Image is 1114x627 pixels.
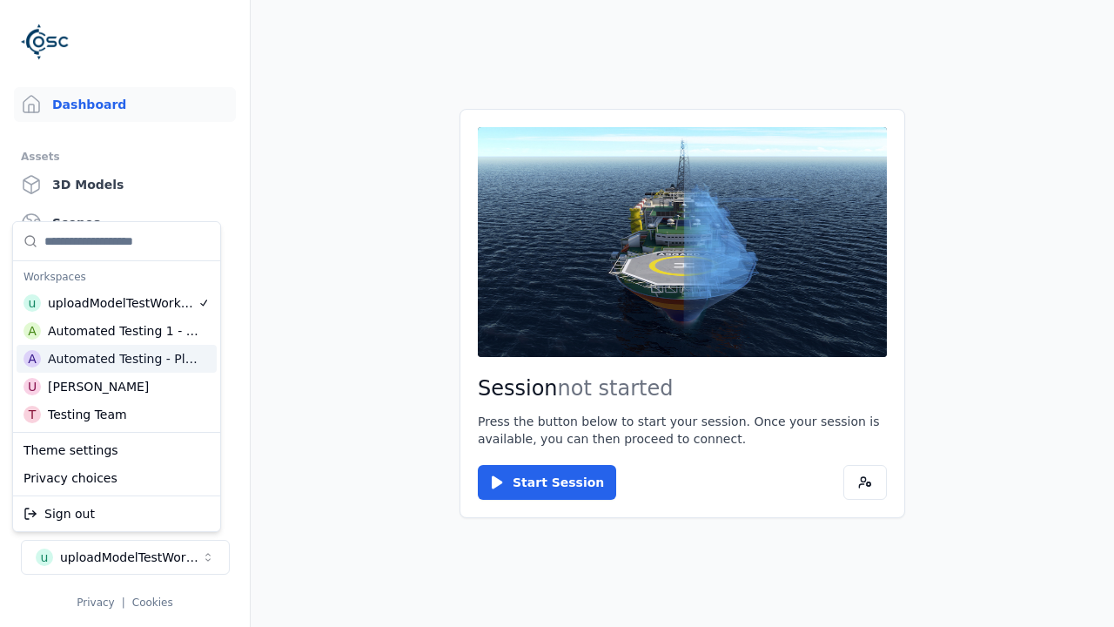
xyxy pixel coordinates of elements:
div: Suggestions [13,433,220,496]
div: T [23,406,41,423]
div: Privacy choices [17,464,217,492]
div: Automated Testing 1 - Playwright [48,322,199,340]
div: Suggestions [13,496,220,531]
div: U [23,378,41,395]
div: Workspaces [17,265,217,289]
div: [PERSON_NAME] [48,378,149,395]
div: Sign out [17,500,217,528]
div: Testing Team [48,406,127,423]
div: A [23,322,41,340]
div: A [23,350,41,367]
div: uploadModelTestWorkspace [48,294,198,312]
div: Theme settings [17,436,217,464]
div: Automated Testing - Playwright [48,350,198,367]
div: u [23,294,41,312]
div: Suggestions [13,222,220,432]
